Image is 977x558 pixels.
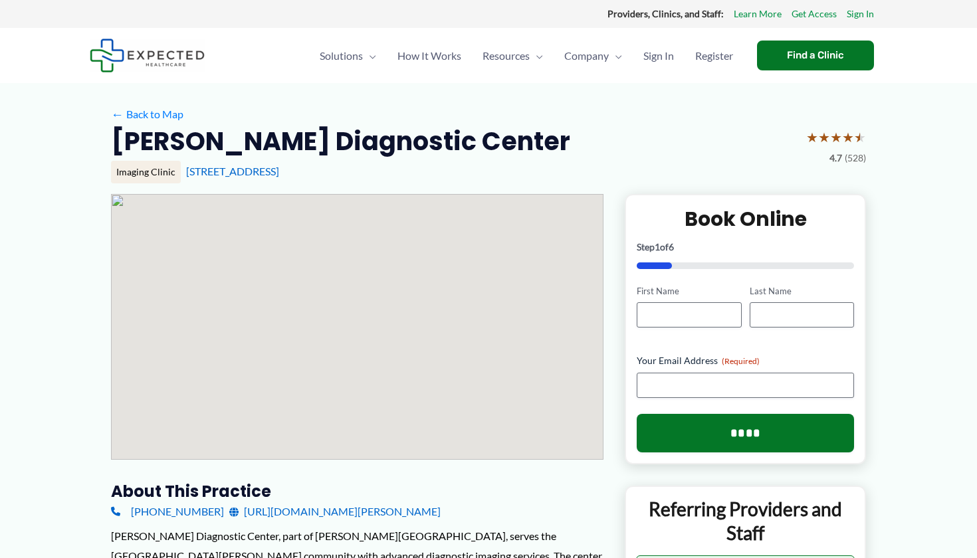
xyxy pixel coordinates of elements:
[792,5,837,23] a: Get Access
[637,206,854,232] h2: Book Online
[320,33,363,79] span: Solutions
[829,149,842,167] span: 4.7
[685,33,744,79] a: Register
[111,108,124,120] span: ←
[734,5,782,23] a: Learn More
[643,33,674,79] span: Sign In
[669,241,674,252] span: 6
[397,33,461,79] span: How It Works
[847,5,874,23] a: Sign In
[387,33,472,79] a: How It Works
[309,33,744,79] nav: Primary Site Navigation
[633,33,685,79] a: Sign In
[229,502,441,521] a: [URL][DOMAIN_NAME][PERSON_NAME]
[757,41,874,70] a: Find a Clinic
[637,242,854,252] p: Step of
[111,161,181,183] div: Imaging Clinic
[530,33,543,79] span: Menu Toggle
[842,125,854,149] span: ★
[722,356,760,366] span: (Required)
[607,8,724,19] strong: Providers, Clinics, and Staff:
[806,125,818,149] span: ★
[845,149,866,167] span: (528)
[483,33,530,79] span: Resources
[554,33,633,79] a: CompanyMenu Toggle
[609,33,622,79] span: Menu Toggle
[818,125,830,149] span: ★
[750,285,854,298] label: Last Name
[111,481,603,502] h3: About this practice
[637,354,854,367] label: Your Email Address
[111,125,570,157] h2: [PERSON_NAME] Diagnostic Center
[363,33,376,79] span: Menu Toggle
[830,125,842,149] span: ★
[695,33,733,79] span: Register
[111,502,224,521] a: [PHONE_NUMBER]
[309,33,387,79] a: SolutionsMenu Toggle
[637,285,741,298] label: First Name
[472,33,554,79] a: ResourcesMenu Toggle
[186,165,279,177] a: [STREET_ADDRESS]
[90,39,205,72] img: Expected Healthcare Logo - side, dark font, small
[636,497,855,545] p: Referring Providers and Staff
[111,104,183,124] a: ←Back to Map
[564,33,609,79] span: Company
[854,125,866,149] span: ★
[655,241,660,252] span: 1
